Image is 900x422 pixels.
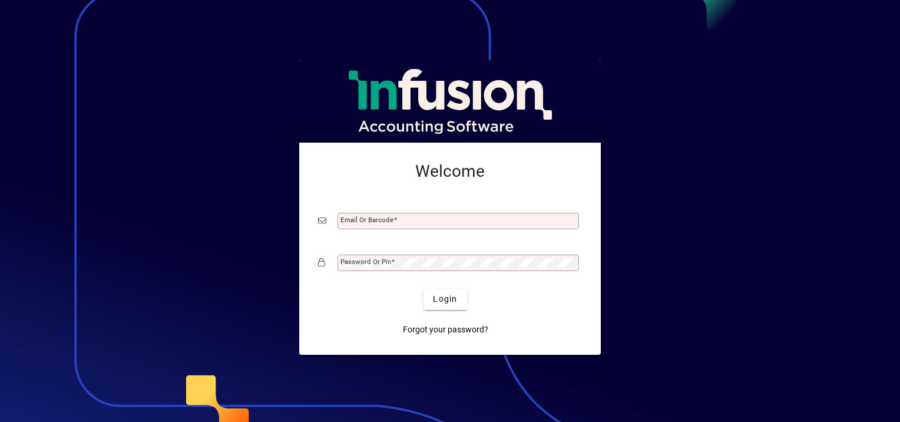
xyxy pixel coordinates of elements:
[340,216,393,224] mat-label: Email or Barcode
[403,324,488,336] span: Forgot your password?
[433,293,457,305] span: Login
[318,161,582,182] h2: Welcome
[423,289,466,310] button: Login
[340,258,391,266] mat-label: Password or Pin
[398,319,493,341] a: Forgot your password?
